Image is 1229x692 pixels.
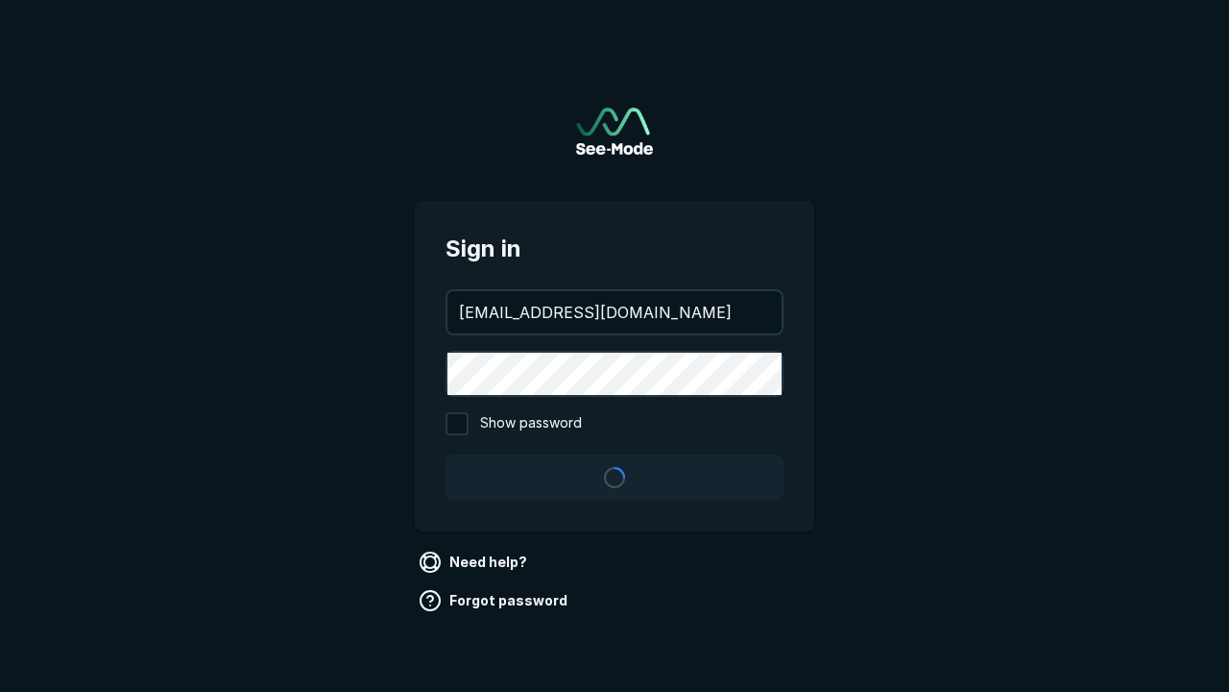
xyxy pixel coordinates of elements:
a: Need help? [415,547,535,578]
a: Forgot password [415,585,575,616]
span: Sign in [446,232,783,266]
a: Go to sign in [576,108,653,155]
img: See-Mode Logo [576,108,653,155]
span: Show password [480,412,582,435]
input: your@email.com [447,291,782,334]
